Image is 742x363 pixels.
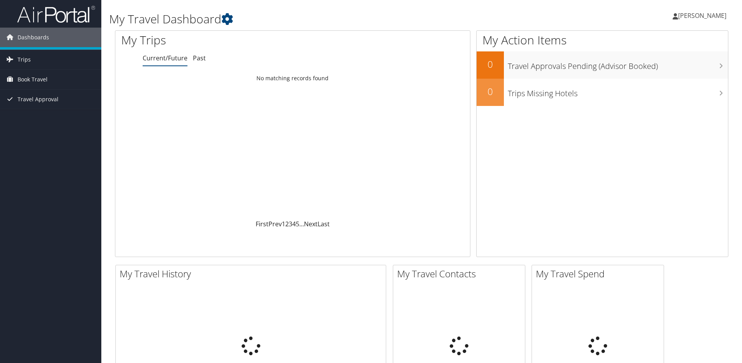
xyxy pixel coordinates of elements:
[282,220,285,228] a: 1
[477,58,504,71] h2: 0
[477,51,728,79] a: 0Travel Approvals Pending (Advisor Booked)
[143,54,187,62] a: Current/Future
[18,70,48,89] span: Book Travel
[299,220,304,228] span: …
[292,220,296,228] a: 4
[477,79,728,106] a: 0Trips Missing Hotels
[304,220,318,228] a: Next
[678,11,726,20] span: [PERSON_NAME]
[109,11,526,27] h1: My Travel Dashboard
[397,267,525,280] h2: My Travel Contacts
[115,71,470,85] td: No matching records found
[508,57,728,72] h3: Travel Approvals Pending (Advisor Booked)
[673,4,734,27] a: [PERSON_NAME]
[121,32,316,48] h1: My Trips
[285,220,289,228] a: 2
[256,220,269,228] a: First
[536,267,664,280] h2: My Travel Spend
[477,85,504,98] h2: 0
[18,28,49,47] span: Dashboards
[318,220,330,228] a: Last
[193,54,206,62] a: Past
[17,5,95,23] img: airportal-logo.png
[508,84,728,99] h3: Trips Missing Hotels
[296,220,299,228] a: 5
[18,90,58,109] span: Travel Approval
[269,220,282,228] a: Prev
[477,32,728,48] h1: My Action Items
[120,267,386,280] h2: My Travel History
[18,50,31,69] span: Trips
[289,220,292,228] a: 3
